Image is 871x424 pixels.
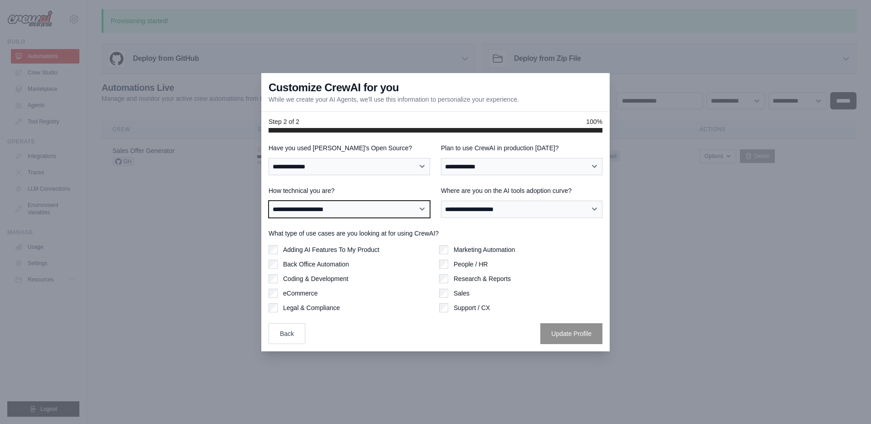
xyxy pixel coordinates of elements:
[269,117,299,126] span: Step 2 of 2
[454,303,490,312] label: Support / CX
[283,289,318,298] label: eCommerce
[586,117,602,126] span: 100%
[454,289,470,298] label: Sales
[283,303,340,312] label: Legal & Compliance
[269,229,602,238] label: What type of use cases are you looking at for using CrewAI?
[269,80,399,95] h3: Customize CrewAI for you
[283,274,348,283] label: Coding & Development
[441,186,602,195] label: Where are you on the AI tools adoption curve?
[269,323,305,344] button: Back
[269,95,519,104] p: While we create your AI Agents, we'll use this information to personalize your experience.
[454,245,515,254] label: Marketing Automation
[540,323,602,344] button: Update Profile
[454,274,511,283] label: Research & Reports
[269,143,430,153] label: Have you used [PERSON_NAME]'s Open Source?
[441,143,602,153] label: Plan to use CrewAI in production [DATE]?
[454,260,488,269] label: People / HR
[283,260,349,269] label: Back Office Automation
[283,245,379,254] label: Adding AI Features To My Product
[269,186,430,195] label: How technical you are?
